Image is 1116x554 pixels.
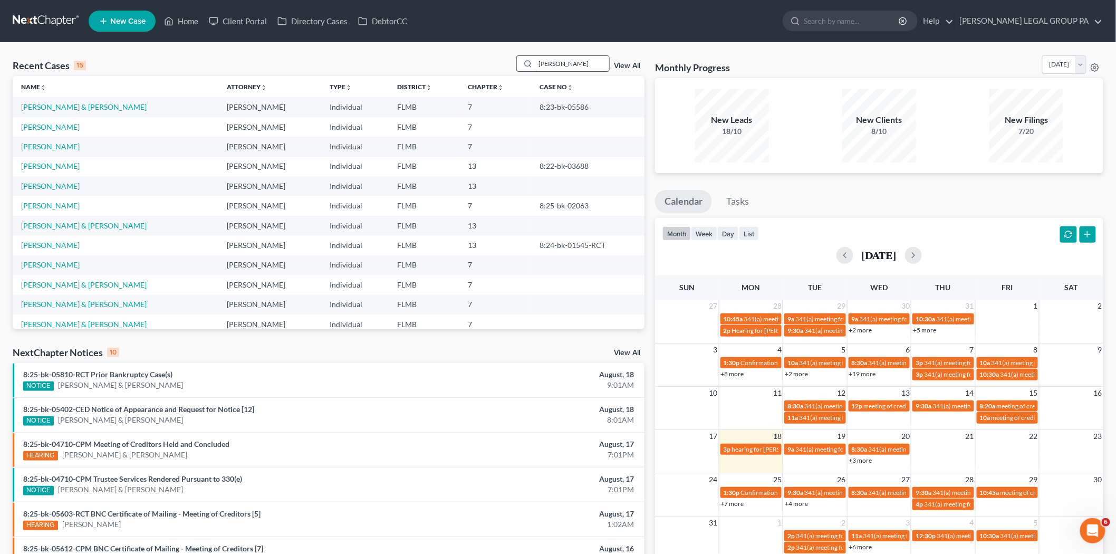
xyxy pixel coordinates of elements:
span: 6 [905,343,911,356]
a: Case Nounfold_more [540,83,574,91]
h2: [DATE] [862,250,897,261]
span: 12 [836,387,847,399]
span: 8:30a [787,402,803,410]
span: 341(a) meeting for [PERSON_NAME] [924,500,1026,508]
span: 28 [772,300,783,312]
td: 13 [459,176,531,196]
span: 6 [1102,518,1110,527]
div: August, 16 [437,543,634,554]
a: Typeunfold_more [330,83,352,91]
span: 10:30a [916,315,935,323]
span: 8:20a [980,402,996,410]
span: 27 [900,473,911,486]
td: Individual [321,216,389,235]
td: Individual [321,275,389,294]
span: 24 [708,473,719,486]
span: 341(a) meeting for [PERSON_NAME] [869,489,970,496]
span: Thu [936,283,951,292]
span: 9 [1097,343,1103,356]
a: Attorneyunfold_more [227,83,267,91]
a: [PERSON_NAME] & [PERSON_NAME] [58,484,184,495]
td: Individual [321,235,389,255]
span: meeting of creditors for [PERSON_NAME] [997,402,1112,410]
td: Individual [321,137,389,156]
span: 341(a) meeting for [PERSON_NAME] [1000,532,1102,540]
a: [PERSON_NAME] & [PERSON_NAME] [21,300,147,309]
td: FLMB [389,97,460,117]
span: 13 [900,387,911,399]
div: 9:01AM [437,380,634,390]
span: Confirmation hearing for [PERSON_NAME] & [PERSON_NAME] [741,489,917,496]
span: 11a [787,414,798,422]
td: [PERSON_NAME] [218,196,321,215]
span: 14 [965,387,975,399]
span: Sat [1065,283,1078,292]
input: Search by name... [535,56,609,71]
a: [PERSON_NAME] [21,260,80,269]
div: 15 [74,61,86,70]
td: 8:23-bk-05586 [532,97,644,117]
a: +4 more [785,500,808,508]
span: 30 [1093,473,1103,486]
span: 4p [916,500,923,508]
span: meeting of creditors for [PERSON_NAME] [992,414,1107,422]
span: 23 [1093,430,1103,443]
span: 341(a) meeting for [PERSON_NAME] & [PERSON_NAME] [869,445,1026,453]
a: [PERSON_NAME] & [PERSON_NAME] [21,320,147,329]
span: 10a [980,414,990,422]
div: New Leads [695,114,769,126]
td: [PERSON_NAME] [218,157,321,176]
h3: Monthly Progress [655,61,730,74]
div: HEARING [23,521,58,530]
a: Tasks [717,190,758,213]
td: FLMB [389,314,460,334]
a: DebtorCC [353,12,412,31]
a: +19 more [849,370,876,378]
span: 9a [787,445,794,453]
span: 341(a) meeting for [PERSON_NAME] [744,315,846,323]
span: 10:45a [724,315,743,323]
div: 8/10 [842,126,916,137]
a: Help [918,12,954,31]
span: New Case [110,17,146,25]
div: August, 17 [437,474,634,484]
span: Wed [870,283,888,292]
td: Individual [321,295,389,314]
span: 10a [787,359,798,367]
span: 3 [713,343,719,356]
input: Search by name... [804,11,900,31]
span: 29 [836,300,847,312]
i: unfold_more [497,84,504,91]
td: Individual [321,97,389,117]
i: unfold_more [261,84,267,91]
span: 7 [969,343,975,356]
iframe: Intercom live chat [1080,518,1105,543]
td: FLMB [389,216,460,235]
span: 29 [1028,473,1039,486]
span: 3p [724,445,731,453]
span: 341(a) meeting for [PERSON_NAME] [799,359,901,367]
div: Recent Cases [13,59,86,72]
span: 21 [965,430,975,443]
span: 31 [965,300,975,312]
span: Confirmation hearing for [PERSON_NAME] [741,359,861,367]
a: [PERSON_NAME] & [PERSON_NAME] [62,450,188,460]
td: 13 [459,235,531,255]
a: Chapterunfold_more [468,83,504,91]
td: 7 [459,295,531,314]
span: 3p [916,370,923,378]
td: [PERSON_NAME] [218,255,321,275]
a: +8 more [721,370,744,378]
span: 341(a) meeting for [PERSON_NAME] [804,489,906,496]
a: 8:25-bk-05810-RCT Prior Bankruptcy Case(s) [23,370,172,379]
td: FLMB [389,275,460,294]
button: day [717,226,739,241]
span: 10a [980,359,990,367]
span: 11 [772,387,783,399]
span: 9:30a [787,489,803,496]
div: 7:01PM [437,484,634,495]
a: Directory Cases [272,12,353,31]
a: [PERSON_NAME] & [PERSON_NAME] [21,221,147,230]
span: hearing for [PERSON_NAME] [732,445,813,453]
span: Tue [809,283,822,292]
